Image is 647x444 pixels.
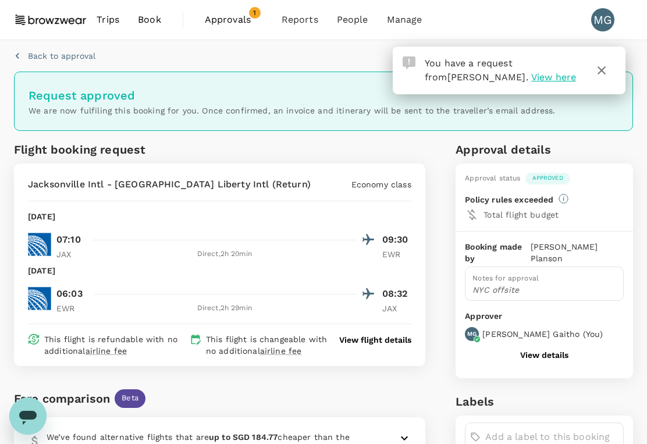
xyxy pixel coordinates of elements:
[138,13,161,27] span: Book
[531,72,576,83] span: View here
[351,179,411,190] p: Economy class
[525,174,570,182] span: Approved
[209,432,278,442] b: up to SGD 184.77
[465,194,553,205] p: Policy rules exceeded
[29,105,618,116] p: We are now fulfiling this booking for you. Once confirmed, an invoice and itinerary will be sent ...
[205,13,263,27] span: Approvals
[447,72,526,83] span: [PERSON_NAME]
[382,233,411,247] p: 09:30
[337,13,368,27] span: People
[465,241,530,264] p: Booking made by
[14,7,87,33] img: Browzwear Solutions Pte Ltd
[387,13,422,27] span: Manage
[93,303,357,314] div: Direct , 2h 29min
[382,287,411,301] p: 08:32
[382,303,411,314] p: JAX
[484,209,624,221] p: Total flight budget
[465,310,624,322] p: Approver
[14,140,217,159] h6: Flight booking request
[28,50,95,62] p: Back to approval
[456,140,633,159] h6: Approval details
[28,287,51,310] img: UA
[382,248,411,260] p: EWR
[44,333,185,357] p: This flight is refundable with no additional
[249,7,261,19] span: 1
[260,346,302,356] span: airline fee
[339,334,411,346] button: View flight details
[591,8,614,31] div: MG
[28,265,55,276] p: [DATE]
[56,303,86,314] p: EWR
[482,328,603,340] p: [PERSON_NAME] Gaitho ( You )
[520,350,568,360] button: View details
[28,233,51,256] img: UA
[56,233,81,247] p: 07:10
[282,13,318,27] span: Reports
[93,248,357,260] div: Direct , 2h 20min
[56,287,83,301] p: 06:03
[14,50,95,62] button: Back to approval
[29,86,618,105] h6: Request approved
[425,58,528,83] span: You have a request from .
[472,284,616,296] p: NYC offsite
[403,56,415,69] img: Approval Request
[472,274,539,282] span: Notes for approval
[531,241,624,264] p: [PERSON_NAME] Planson
[56,248,86,260] p: JAX
[467,330,477,338] p: MG
[97,13,119,27] span: Trips
[14,389,110,408] div: Fare comparison
[456,392,633,411] h6: Labels
[28,211,55,222] p: [DATE]
[28,177,311,191] p: Jacksonville Intl - [GEOGRAPHIC_DATA] Liberty Intl (Return)
[115,393,145,404] span: Beta
[206,333,330,357] p: This flight is changeable with no additional
[86,346,127,356] span: airline fee
[465,173,520,184] div: Approval status
[9,397,47,435] iframe: Button to launch messaging window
